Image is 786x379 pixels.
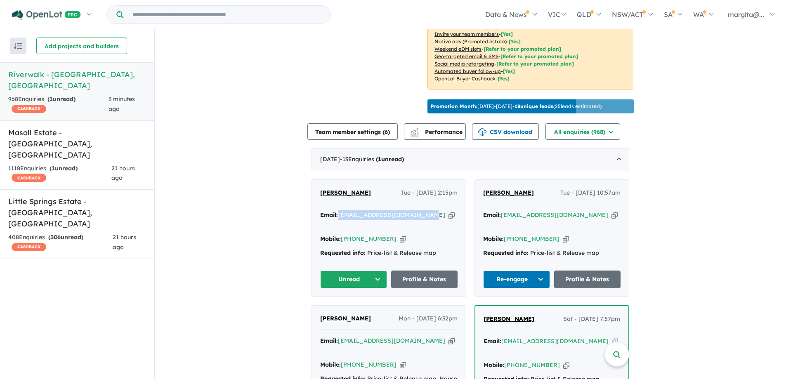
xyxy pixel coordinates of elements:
[8,94,109,114] div: 968 Enquir ies
[341,235,397,242] a: [PHONE_NUMBER]
[448,211,455,219] button: Copy
[338,211,445,219] a: [EMAIL_ADDRESS][DOMAIN_NAME]
[48,233,83,241] strong: ( unread)
[560,188,621,198] span: Tue - [DATE] 10:57am
[434,46,482,52] u: Weekend eDM slots
[483,235,504,242] strong: Mobile:
[411,128,418,133] img: line-chart.svg
[14,43,22,49] img: sort.svg
[320,315,371,322] span: [PERSON_NAME]
[448,337,455,345] button: Copy
[545,123,620,140] button: All enquiries (968)
[399,314,458,324] span: Mon - [DATE] 6:32pm
[378,155,381,163] span: 1
[472,123,539,140] button: CSV download
[320,361,341,368] strong: Mobile:
[109,95,135,113] span: 3 minutes ago
[320,337,338,344] strong: Email:
[496,61,574,67] span: [Refer to your promoted plan]
[484,361,504,369] strong: Mobile:
[320,249,366,257] strong: Requested info:
[483,211,501,219] strong: Email:
[52,165,55,172] span: 1
[563,314,620,324] span: Sat - [DATE] 7:57pm
[320,189,371,196] span: [PERSON_NAME]
[411,131,419,136] img: bar-chart.svg
[483,248,621,258] div: Price-list & Release map
[320,271,387,288] button: Unread
[509,38,521,45] span: [Yes]
[404,123,466,140] button: Performance
[385,128,388,136] span: 6
[478,128,486,137] img: download icon
[498,75,510,82] span: [Yes]
[125,6,329,24] input: Try estate name, suburb, builder or developer
[434,31,499,37] u: Invite your team members
[8,69,146,91] h5: Riverwalk - [GEOGRAPHIC_DATA] , [GEOGRAPHIC_DATA]
[503,68,515,74] span: [Yes]
[320,188,371,198] a: [PERSON_NAME]
[501,31,513,37] span: [ Yes ]
[483,189,534,196] span: [PERSON_NAME]
[8,196,146,229] h5: Little Springs Estate - [GEOGRAPHIC_DATA] , [GEOGRAPHIC_DATA]
[501,211,608,219] a: [EMAIL_ADDRESS][DOMAIN_NAME]
[113,233,136,251] span: 21 hours ago
[563,361,569,370] button: Copy
[485,24,497,30] span: [ Yes ]
[50,165,78,172] strong: ( unread)
[500,53,578,59] span: [Refer to your promoted plan]
[434,68,501,74] u: Automated buyer follow-up
[12,243,46,251] span: CASHBACK
[484,314,534,324] a: [PERSON_NAME]
[8,233,113,252] div: 408 Enquir ies
[47,95,76,103] strong: ( unread)
[434,53,498,59] u: Geo-targeted email & SMS
[400,360,406,369] button: Copy
[338,337,445,344] a: [EMAIL_ADDRESS][DOMAIN_NAME]
[515,103,553,109] b: 18 unique leads
[434,61,494,67] u: Social media retargeting
[554,271,621,288] a: Profile & Notes
[341,361,397,368] a: [PHONE_NUMBER]
[400,235,406,243] button: Copy
[340,155,404,163] span: - 13 Enquir ies
[8,164,111,184] div: 1118 Enquir ies
[431,103,602,110] p: [DATE] - [DATE] - ( 25 leads estimated)
[612,337,618,346] button: Copy
[320,248,458,258] div: Price-list & Release map
[504,361,560,369] a: [PHONE_NUMBER]
[312,148,629,171] div: [DATE]
[12,174,46,182] span: CASHBACK
[434,24,483,30] u: Sales phone number
[12,10,81,20] img: Openlot PRO Logo White
[50,95,53,103] span: 1
[307,123,398,140] button: Team member settings (6)
[50,233,61,241] span: 306
[504,235,559,242] a: [PHONE_NUMBER]
[501,337,609,345] a: [EMAIL_ADDRESS][DOMAIN_NAME]
[111,165,135,182] span: 21 hours ago
[434,38,507,45] u: Native ads (Promoted estate)
[320,211,338,219] strong: Email:
[483,249,529,257] strong: Requested info:
[563,235,569,243] button: Copy
[8,127,146,160] h5: Masall Estate - [GEOGRAPHIC_DATA] , [GEOGRAPHIC_DATA]
[483,271,550,288] button: Re-engage
[36,38,127,54] button: Add projects and builders
[412,128,463,136] span: Performance
[12,105,46,113] span: CASHBACK
[376,155,404,163] strong: ( unread)
[611,211,618,219] button: Copy
[484,315,534,323] span: [PERSON_NAME]
[484,46,561,52] span: [Refer to your promoted plan]
[320,314,371,324] a: [PERSON_NAME]
[391,271,458,288] a: Profile & Notes
[728,10,764,19] span: margita@...
[434,75,496,82] u: OpenLot Buyer Cashback
[483,188,534,198] a: [PERSON_NAME]
[401,188,458,198] span: Tue - [DATE] 2:15pm
[484,337,501,345] strong: Email:
[431,103,477,109] b: Promotion Month:
[320,235,341,242] strong: Mobile:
